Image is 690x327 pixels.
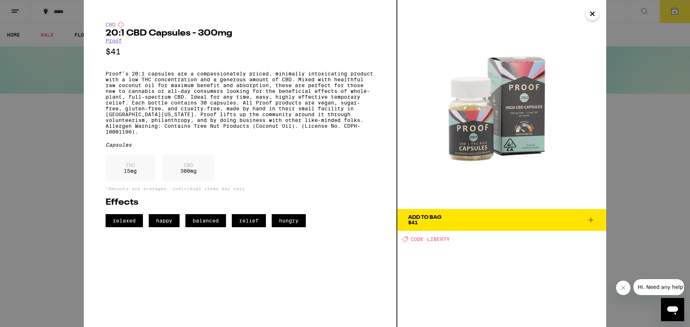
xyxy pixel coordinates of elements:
[106,198,375,207] h2: Effects
[149,214,180,227] span: happy
[185,214,226,227] span: balanced
[106,71,375,135] p: Proof’s 20:1 capsules are a compassionately priced, minimally intoxicating product with a low THC...
[232,214,266,227] span: relief
[106,214,143,227] span: relaxed
[162,155,215,181] div: 300 mg
[106,38,122,44] a: Proof
[106,142,375,148] div: Capsules
[106,22,375,28] div: CBD
[106,186,375,191] p: *Amounts are averages, individual items may vary.
[397,209,606,231] button: Add To Bag$41
[118,22,124,28] img: cbdColor.svg
[106,29,375,38] h2: 20:1 CBD Capsules - 300mg
[106,155,155,181] div: 15 mg
[272,214,306,227] span: hungry
[411,236,450,242] span: CODE LIBERTY
[633,279,684,295] iframe: Message from company
[408,215,441,220] div: Add To Bag
[180,162,197,168] p: CBD
[661,298,684,321] iframe: Button to launch messaging window
[4,5,52,11] span: Hi. Need any help?
[408,220,418,225] span: $41
[586,7,599,20] button: Close
[616,281,631,295] iframe: Close message
[106,47,375,56] p: $41
[124,162,137,168] p: THC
